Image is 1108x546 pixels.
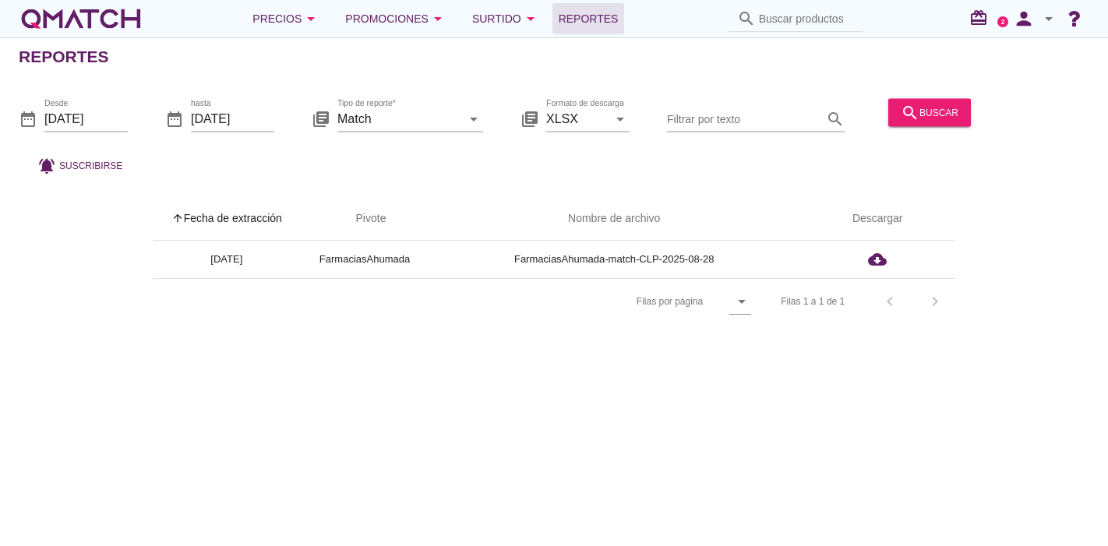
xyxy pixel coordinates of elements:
[472,9,540,28] div: Surtido
[19,3,143,34] a: white-qmatch-logo
[240,3,333,34] button: Precios
[732,292,751,311] i: arrow_drop_down
[1008,8,1039,30] i: person
[1039,9,1058,28] i: arrow_drop_down
[301,241,429,278] td: FarmaciasAhumada
[997,16,1008,27] a: 2
[37,156,59,174] i: notifications_active
[464,109,483,128] i: arrow_drop_down
[19,44,109,69] h2: Reportes
[44,106,128,131] input: Desde
[520,109,539,128] i: library_books
[153,241,301,278] td: [DATE]
[460,3,552,34] button: Surtido
[826,109,845,128] i: search
[759,6,854,31] input: Buscar productos
[429,197,799,241] th: Nombre de archivo: Not sorted.
[191,106,274,131] input: hasta
[799,197,955,241] th: Descargar: Not sorted.
[153,197,301,241] th: Fecha de extracción: Sorted ascending. Activate to sort descending.
[429,9,447,28] i: arrow_drop_down
[611,109,630,128] i: arrow_drop_down
[302,9,320,28] i: arrow_drop_down
[901,103,958,122] div: buscar
[888,98,971,126] button: buscar
[345,9,447,28] div: Promociones
[252,9,320,28] div: Precios
[312,109,330,128] i: library_books
[559,9,619,28] span: Reportes
[868,250,887,269] i: cloud_download
[19,109,37,128] i: date_range
[429,241,799,278] td: FarmaciasAhumada-match-CLP-2025-08-28
[552,3,625,34] a: Reportes
[171,212,184,224] i: arrow_upward
[25,151,135,179] button: Suscribirse
[546,106,608,131] input: Formato de descarga
[901,103,919,122] i: search
[165,109,184,128] i: date_range
[59,158,122,172] span: Suscribirse
[521,9,540,28] i: arrow_drop_down
[301,197,429,241] th: Pivote: Not sorted. Activate to sort ascending.
[1001,18,1005,25] text: 2
[969,9,994,27] i: redeem
[667,106,823,131] input: Filtrar por texto
[781,294,845,308] div: Filas 1 a 1 de 1
[337,106,461,131] input: Tipo de reporte*
[333,3,460,34] button: Promociones
[481,279,751,324] div: Filas por página
[737,9,756,28] i: search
